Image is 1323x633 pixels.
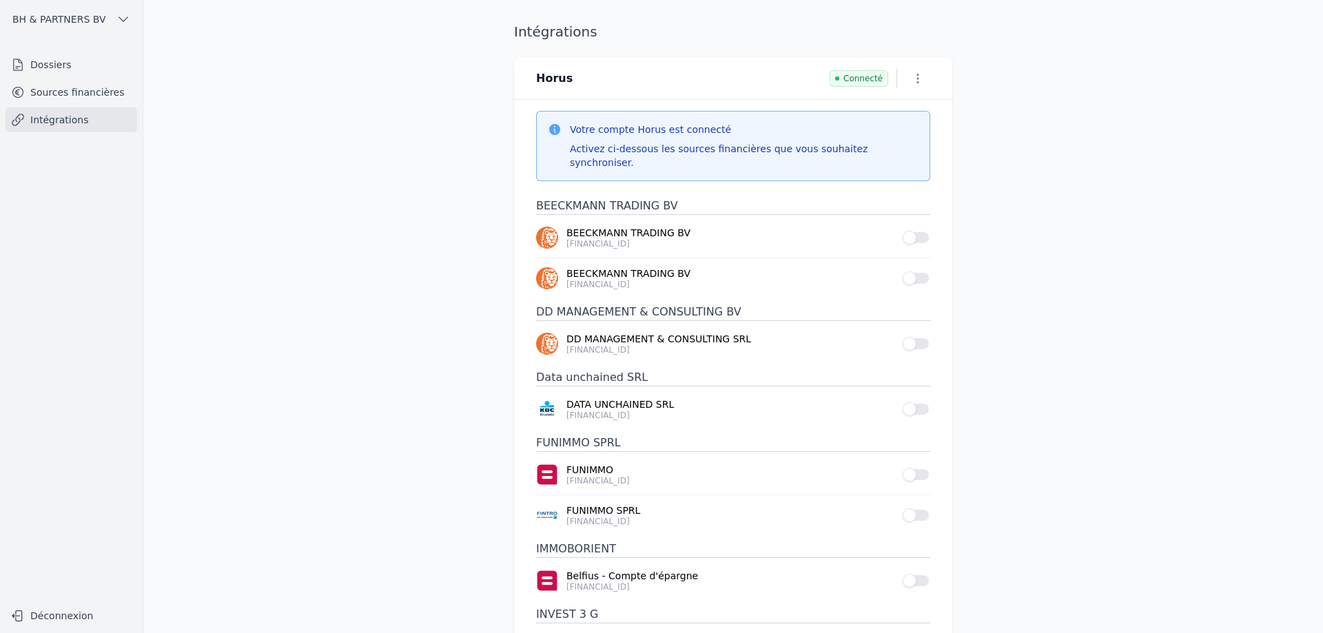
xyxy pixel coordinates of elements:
[536,369,930,386] h3: Data unchained SRL
[6,605,137,627] button: Déconnexion
[536,606,930,623] h3: INVEST 3 G
[566,238,894,249] p: [FINANCIAL_ID]
[566,267,894,280] a: BEECKMANN TRADING BV
[6,107,137,132] a: Intégrations
[566,463,894,477] a: FUNIMMO
[536,541,930,558] h3: IMMOBORIENT
[566,475,894,486] p: [FINANCIAL_ID]
[536,198,930,215] h3: BEECKMANN TRADING BV
[12,12,105,26] span: BH & PARTNERS BV
[566,504,894,517] a: FUNIMMO SPRL
[566,581,894,592] p: [FINANCIAL_ID]
[536,267,558,289] img: ing.png
[6,8,137,30] button: BH & PARTNERS BV
[566,226,894,240] a: BEECKMANN TRADING BV
[570,123,919,136] h3: Votre compte Horus est connecté
[536,464,558,486] img: belfius.png
[6,52,137,77] a: Dossiers
[536,227,558,249] img: ing.png
[514,22,597,41] h1: Intégrations
[566,516,894,527] p: [FINANCIAL_ID]
[536,304,930,321] h3: DD MANAGEMENT & CONSULTING BV
[570,142,919,169] div: Activez ci-dessous les sources financières que vous souhaitez synchroniser.
[566,344,894,355] p: [FINANCIAL_ID]
[536,70,573,87] h3: Horus
[536,333,558,355] img: ing.png
[566,410,894,421] p: [FINANCIAL_ID]
[566,569,894,583] a: Belfius - Compte d'épargne
[566,397,894,411] a: DATA UNCHAINED SRL
[536,504,558,526] img: FINTRO_BE_BUSINESS_GEBABEBB.png
[6,80,137,105] a: Sources financières
[536,398,558,420] img: KBC_BRUSSELS_KREDBEBB.png
[566,332,894,346] a: DD MANAGEMENT & CONSULTING SRL
[536,435,930,452] h3: FUNIMMO SPRL
[830,70,888,87] span: Connecté
[566,279,894,290] p: [FINANCIAL_ID]
[536,570,558,592] img: belfius.png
